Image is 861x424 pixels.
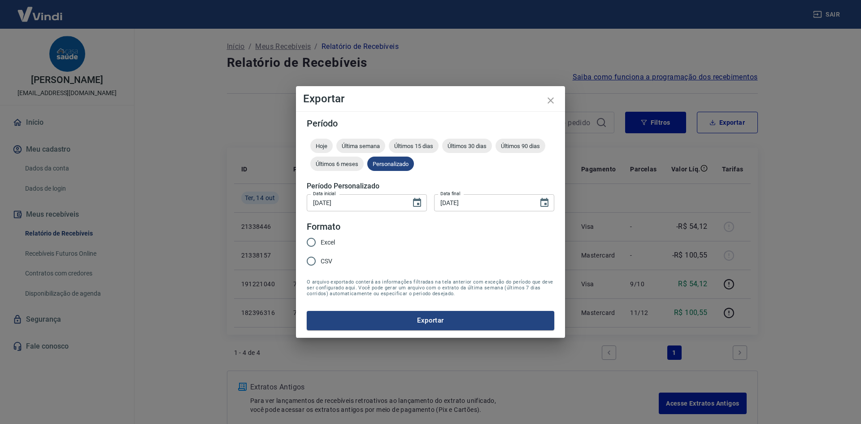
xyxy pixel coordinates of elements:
[313,190,336,197] label: Data inicial
[310,143,333,149] span: Hoje
[442,143,492,149] span: Últimos 30 dias
[310,161,364,167] span: Últimos 6 meses
[389,143,439,149] span: Últimos 15 dias
[321,257,332,266] span: CSV
[540,90,561,111] button: close
[496,143,545,149] span: Últimos 90 dias
[408,194,426,212] button: Choose date, selected date is 14 de out de 2025
[535,194,553,212] button: Choose date, selected date is 14 de out de 2025
[336,139,385,153] div: Última semana
[336,143,385,149] span: Última semana
[321,238,335,247] span: Excel
[307,220,340,233] legend: Formato
[303,93,558,104] h4: Exportar
[367,157,414,171] div: Personalizado
[310,139,333,153] div: Hoje
[307,311,554,330] button: Exportar
[307,194,404,211] input: DD/MM/YYYY
[367,161,414,167] span: Personalizado
[307,279,554,297] span: O arquivo exportado conterá as informações filtradas na tela anterior com exceção do período que ...
[307,182,554,191] h5: Período Personalizado
[389,139,439,153] div: Últimos 15 dias
[307,119,554,128] h5: Período
[496,139,545,153] div: Últimos 90 dias
[434,194,532,211] input: DD/MM/YYYY
[310,157,364,171] div: Últimos 6 meses
[442,139,492,153] div: Últimos 30 dias
[440,190,461,197] label: Data final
